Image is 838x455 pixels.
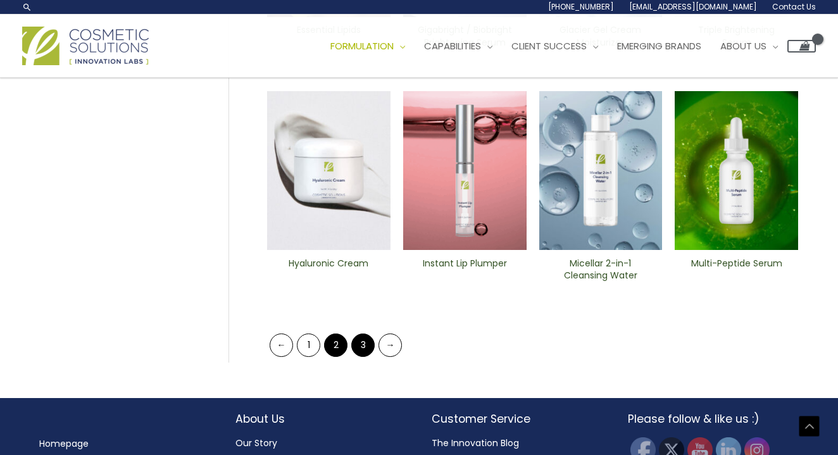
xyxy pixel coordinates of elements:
nav: Site Navigation [311,27,816,65]
a: Micellar 2-in-1 Cleansing Water [549,258,651,286]
nav: Product Pagination [267,333,798,363]
img: Micellar 2-in-1 Cleansing Water [539,91,663,251]
span: Contact Us [772,1,816,12]
span: Emerging Brands [617,39,701,53]
a: Page 1 [297,333,320,357]
a: Homepage [39,437,89,450]
h2: Multi-Peptide Serum [685,258,787,282]
span: [EMAIL_ADDRESS][DOMAIN_NAME] [629,1,757,12]
h2: About Us [235,411,406,427]
a: Page 3 [351,333,375,357]
a: Client Success [502,27,608,65]
a: View Shopping Cart, empty [787,40,816,53]
a: The Innovation Blog [432,437,519,449]
span: [PHONE_NUMBER] [548,1,614,12]
a: Instant Lip Plumper [414,258,516,286]
img: Cosmetic Solutions Logo [22,27,149,65]
a: Our Story [235,437,277,449]
h2: Instant Lip Plumper [414,258,516,282]
nav: Menu [39,435,210,452]
a: About Us [711,27,787,65]
h2: Micellar 2-in-1 Cleansing Water [549,258,651,282]
a: Search icon link [22,2,32,12]
img: Multi-Peptide ​Serum [675,91,798,251]
a: → [378,333,402,357]
h2: Customer Service [432,411,603,427]
a: Capabilities [415,27,502,65]
span: Client Success [511,39,587,53]
a: Emerging Brands [608,27,711,65]
a: ← [270,333,293,357]
img: Instant Lip Plumper [403,91,527,251]
h2: Hyaluronic Cream [278,258,380,282]
a: Multi-Peptide Serum [685,258,787,286]
span: Formulation [330,39,394,53]
img: Hyaluronic Cream [267,91,391,251]
a: Hyaluronic Cream [278,258,380,286]
a: Formulation [321,27,415,65]
span: About Us [720,39,766,53]
span: Page 2 [324,333,347,357]
h2: Please follow & like us :) [628,411,799,427]
span: Capabilities [424,39,481,53]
